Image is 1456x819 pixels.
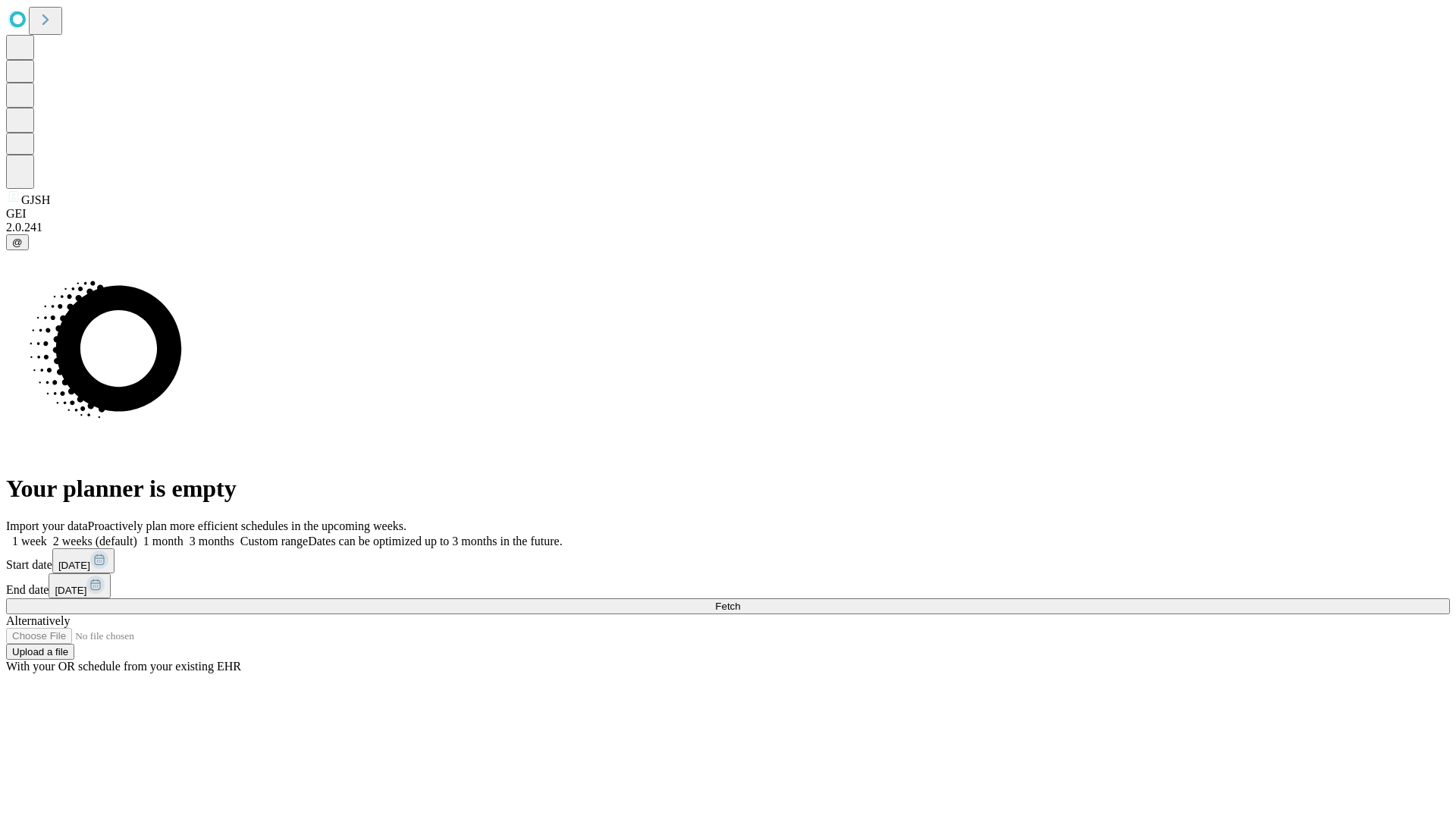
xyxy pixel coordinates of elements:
span: GJSH [21,193,50,206]
button: [DATE] [52,548,115,573]
button: Fetch [6,598,1450,614]
span: Import your data [6,519,88,532]
span: Custom range [240,535,308,548]
div: 2.0.241 [6,221,1450,234]
span: Fetch [715,601,740,612]
span: Proactively plan more efficient schedules in the upcoming weeks. [88,519,406,532]
button: [DATE] [49,573,111,598]
span: [DATE] [58,560,90,571]
span: @ [12,237,23,248]
div: GEI [6,207,1450,221]
button: @ [6,234,29,250]
span: [DATE] [55,585,86,596]
span: 1 month [143,535,184,548]
span: 1 week [12,535,47,548]
span: With your OR schedule from your existing EHR [6,660,241,673]
span: 3 months [190,535,234,548]
div: Start date [6,548,1450,573]
span: 2 weeks (default) [53,535,137,548]
button: Upload a file [6,644,74,660]
div: End date [6,573,1450,598]
h1: Your planner is empty [6,475,1450,503]
span: Dates can be optimized up to 3 months in the future. [308,535,562,548]
span: Alternatively [6,614,70,627]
